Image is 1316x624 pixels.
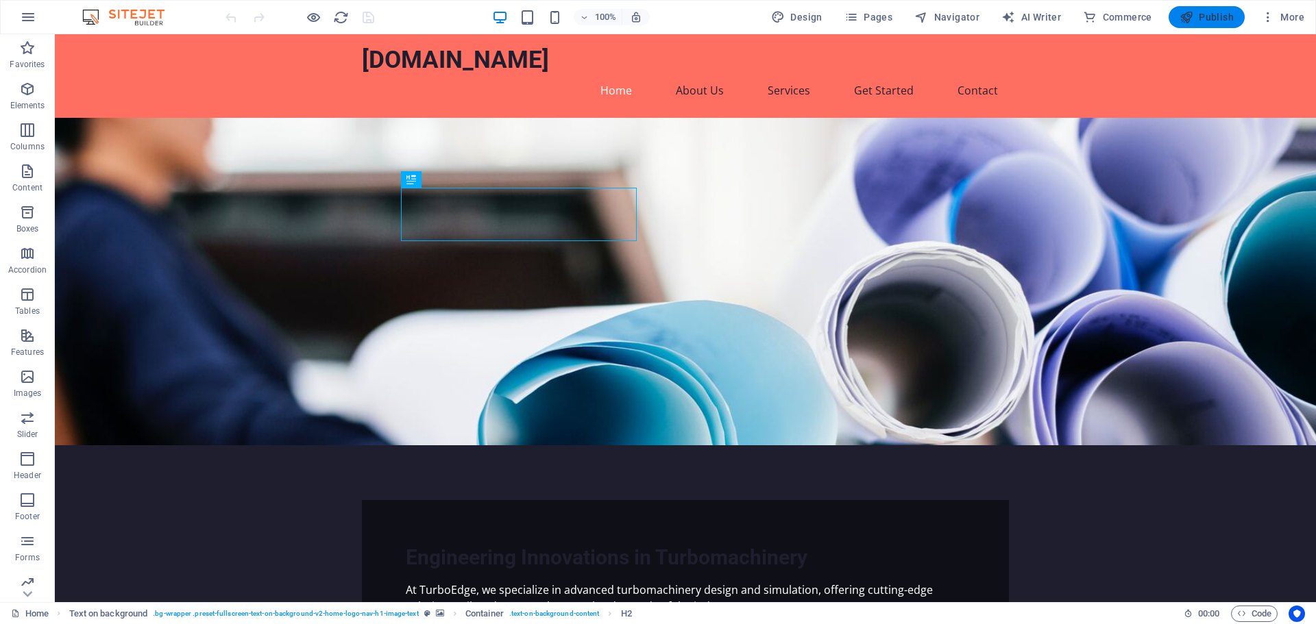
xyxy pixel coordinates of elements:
h6: Session time [1184,606,1220,622]
span: Code [1237,606,1271,622]
i: This element contains a background [436,610,444,617]
span: Click to select. Double-click to edit [69,606,148,622]
span: More [1261,10,1304,24]
a: Click to cancel selection. Double-click to open Pages [11,606,49,622]
p: Elements [10,100,45,111]
p: Columns [10,141,45,152]
button: Code [1231,606,1278,622]
button: Usercentrics [1289,606,1305,622]
p: Header [14,470,41,481]
button: More [1256,6,1310,28]
span: . bg-wrapper .preset-fullscreen-text-on-background-v2-home-logo-nav-h1-image-text [153,606,418,622]
p: Boxes [16,223,39,234]
span: : [1208,608,1210,619]
p: Accordion [8,264,47,275]
p: Forms [15,552,40,563]
p: Favorites [10,59,45,70]
i: This element is a customizable preset [424,610,430,617]
span: . text-on-background-content [509,606,600,622]
p: Content [12,182,42,193]
p: Images [14,388,42,399]
p: Slider [17,429,38,440]
span: Click to select. Double-click to edit [621,606,632,622]
span: Click to select. Double-click to edit [465,606,504,622]
nav: breadcrumb [69,606,632,622]
p: Tables [15,305,40,316]
p: Footer [15,511,40,522]
span: 00 00 [1198,606,1219,622]
p: Features [11,347,44,358]
iframe: To enrich screen reader interactions, please activate Accessibility in Grammarly extension settings [55,34,1316,602]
